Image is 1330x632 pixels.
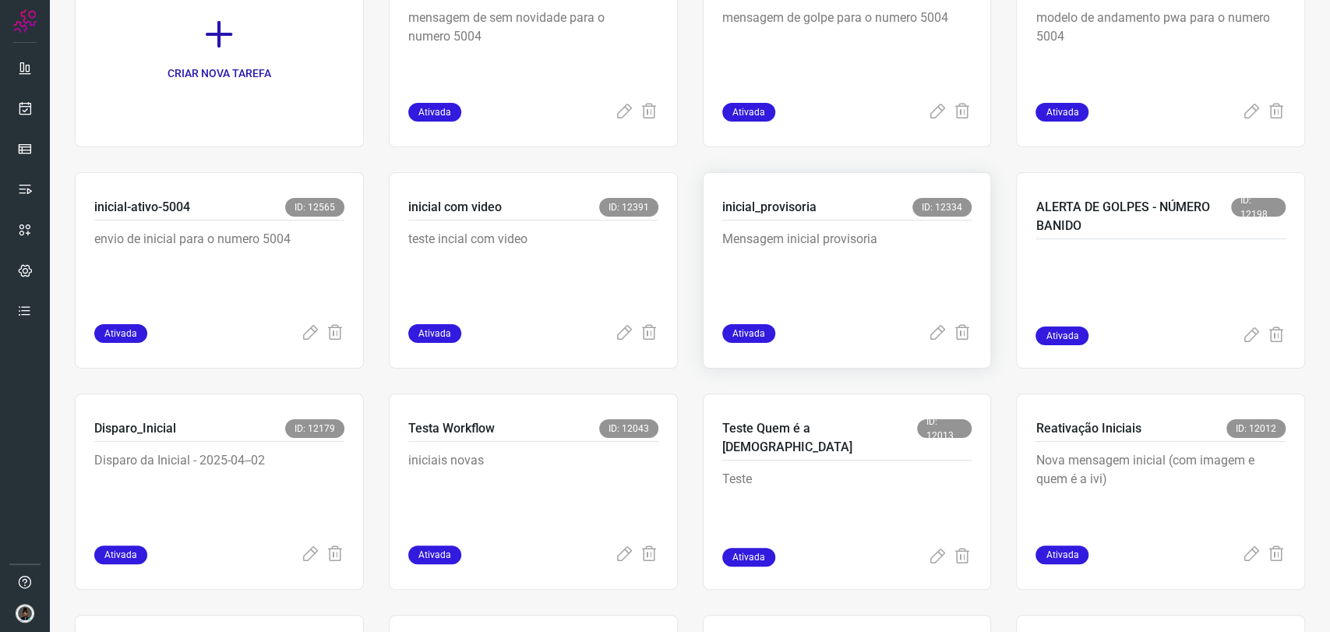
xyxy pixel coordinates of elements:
span: Ativada [722,548,775,567]
p: Testa Workflow [408,419,495,438]
span: Ativada [408,103,461,122]
p: Nova mensagem inicial (com imagem e quem é a ivi) [1035,451,1269,529]
span: Ativada [94,545,147,564]
p: Teste Quem é a [DEMOGRAPHIC_DATA] [722,419,918,457]
span: Ativada [408,324,461,343]
span: ID: 12012 [1226,419,1286,438]
span: Ativada [722,324,775,343]
span: Ativada [1035,545,1088,564]
span: ID: 12043 [599,419,658,438]
p: Disparo da Inicial - 2025-04--02 [94,451,328,529]
p: iniciais novas [408,451,642,529]
span: Ativada [1035,103,1088,122]
span: ID: 12013 [917,419,972,438]
p: envio de inicial para o numero 5004 [94,230,328,308]
p: teste incial com video [408,230,642,308]
img: d44150f10045ac5288e451a80f22ca79.png [16,604,34,623]
img: Logo [13,9,37,33]
span: ID: 12179 [285,419,344,438]
p: CRIAR NOVA TAREFA [168,65,271,82]
span: Ativada [94,324,147,343]
span: ID: 12565 [285,198,344,217]
p: Teste [722,470,956,548]
span: ID: 12391 [599,198,658,217]
p: inicial-ativo-5004 [94,198,190,217]
span: Ativada [1035,327,1088,345]
p: mensagem de sem novidade para o numero 5004 [408,9,642,87]
p: inicial com video [408,198,502,217]
p: Reativação Iniciais [1035,419,1141,438]
span: Ativada [408,545,461,564]
p: mensagem de golpe para o numero 5004 [722,9,956,87]
span: ID: 12198 [1231,198,1286,217]
span: ID: 12334 [912,198,972,217]
span: Ativada [722,103,775,122]
p: Disparo_Inicial [94,419,176,438]
p: modelo de andamento pwa para o numero 5004 [1035,9,1269,87]
p: inicial_provisoria [722,198,817,217]
p: Mensagem inicial provisoria [722,230,956,308]
p: ALERTA DE GOLPES - NÚMERO BANIDO [1035,198,1231,235]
